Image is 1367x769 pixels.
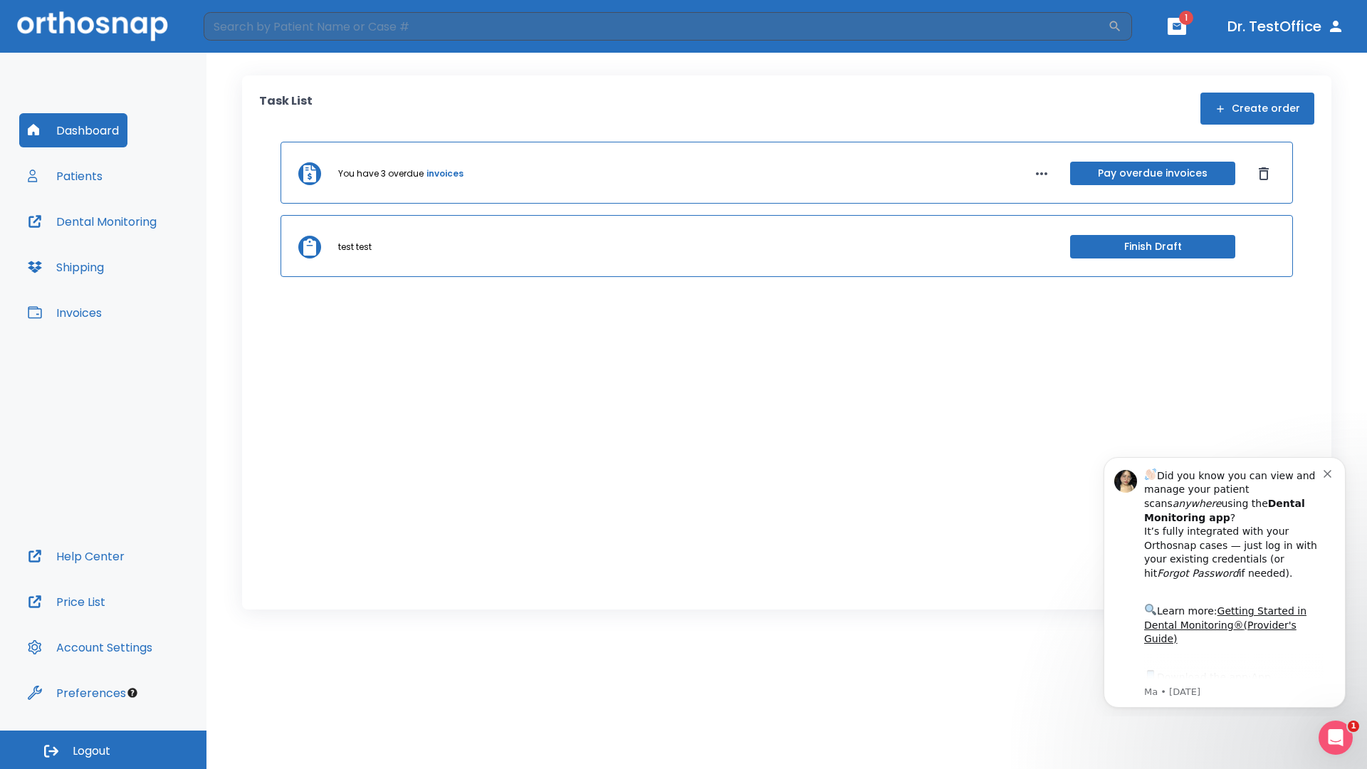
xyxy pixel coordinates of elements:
[73,743,110,759] span: Logout
[62,224,241,296] div: Download the app: | ​ Let us know if you need help getting started!
[426,167,463,180] a: invoices
[19,630,161,664] button: Account Settings
[19,204,165,239] button: Dental Monitoring
[19,676,135,710] button: Preferences
[241,22,253,33] button: Dismiss notification
[1319,721,1353,755] iframe: Intercom live chat
[1179,11,1193,25] span: 1
[1070,235,1235,258] button: Finish Draft
[19,113,127,147] button: Dashboard
[338,241,372,253] p: test test
[19,159,111,193] button: Patients
[1070,162,1235,185] button: Pay overdue invoices
[338,167,424,180] p: You have 3 overdue
[1082,444,1367,716] iframe: Intercom notifications message
[126,686,139,699] div: Tooltip anchor
[1252,162,1275,185] button: Dismiss
[19,585,114,619] button: Price List
[19,250,112,284] button: Shipping
[17,11,168,41] img: Orthosnap
[1222,14,1350,39] button: Dr. TestOffice
[1348,721,1359,732] span: 1
[1200,93,1314,125] button: Create order
[62,227,189,253] a: App Store
[62,241,241,254] p: Message from Ma, sent 4w ago
[259,93,313,125] p: Task List
[204,12,1108,41] input: Search by Patient Name or Case #
[19,539,133,573] button: Help Center
[19,295,110,330] button: Invoices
